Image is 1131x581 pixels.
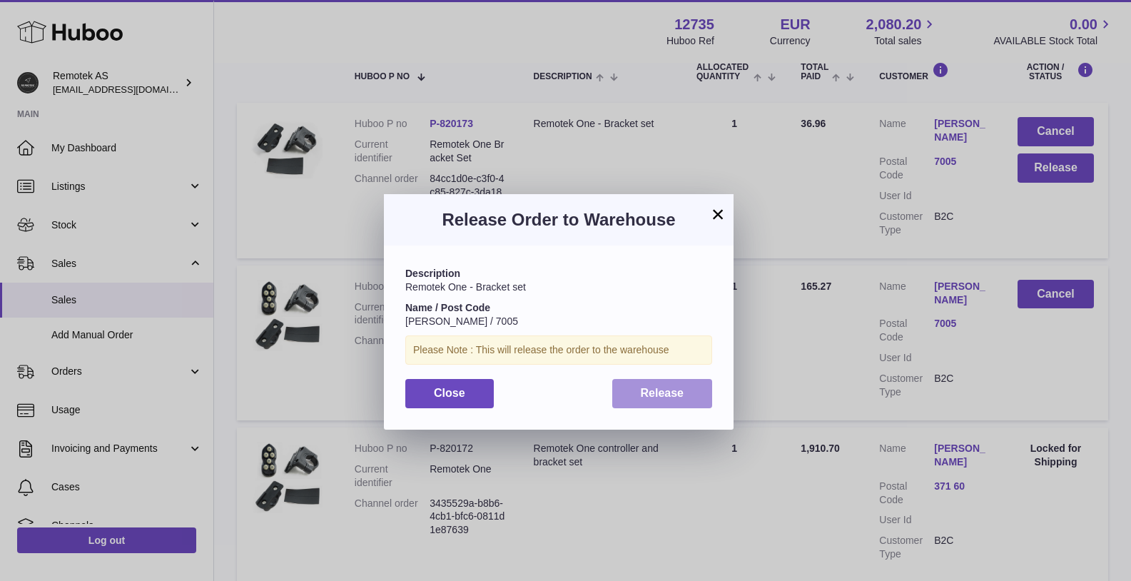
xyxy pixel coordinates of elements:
button: Release [612,379,713,408]
span: Release [641,387,684,399]
span: Close [434,387,465,399]
strong: Name / Post Code [405,302,490,313]
span: [PERSON_NAME] / 7005 [405,315,518,327]
button: Close [405,379,494,408]
button: × [709,206,726,223]
h3: Release Order to Warehouse [405,208,712,231]
strong: Description [405,268,460,279]
span: Remotek One - Bracket set [405,281,526,293]
div: Please Note : This will release the order to the warehouse [405,335,712,365]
